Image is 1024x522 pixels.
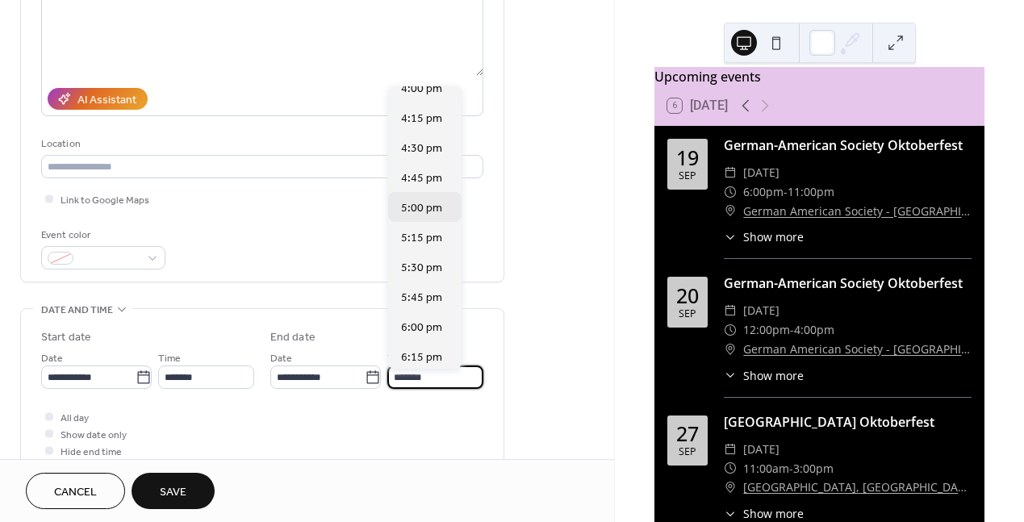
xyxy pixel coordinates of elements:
span: 11:00pm [788,182,834,202]
button: AI Assistant [48,88,148,110]
button: Save [132,473,215,509]
span: Date [41,350,63,367]
span: 6:00pm [743,182,784,202]
div: Start date [41,329,91,346]
span: 4:45 pm [401,170,442,187]
span: 11:00am [743,459,789,478]
span: - [789,459,793,478]
span: 4:30 pm [401,140,442,157]
span: 4:00 pm [401,81,442,98]
div: 27 [676,424,699,444]
div: German-American Society Oktoberfest [724,136,972,155]
span: Show more [743,228,804,245]
span: [DATE] [743,301,779,320]
span: 3:00pm [793,459,834,478]
span: Time [387,350,410,367]
span: Show more [743,505,804,522]
button: ​Show more [724,367,804,384]
div: 19 [676,148,699,168]
div: ​ [724,440,737,459]
div: ​ [724,228,737,245]
span: Date and time [41,302,113,319]
div: AI Assistant [77,92,136,109]
span: All day [61,410,89,427]
div: ​ [724,340,737,359]
div: Sep [679,171,696,182]
span: Date [270,350,292,367]
span: - [784,182,788,202]
div: ​ [724,478,737,497]
span: 5:45 pm [401,290,442,307]
div: Location [41,136,480,152]
div: German-American Society Oktoberfest [724,274,972,293]
span: [DATE] [743,440,779,459]
div: 20 [676,286,699,306]
span: [DATE] [743,163,779,182]
div: ​ [724,163,737,182]
div: ​ [724,182,737,202]
div: Sep [679,309,696,319]
button: ​Show more [724,228,804,245]
div: ​ [724,202,737,221]
div: Sep [679,447,696,457]
button: Cancel [26,473,125,509]
div: ​ [724,459,737,478]
span: 6:00 pm [401,319,442,336]
div: ​ [724,301,737,320]
span: 12:00pm [743,320,790,340]
div: [GEOGRAPHIC_DATA] Oktoberfest [724,412,972,432]
span: Link to Google Maps [61,192,149,209]
span: Hide end time [61,444,122,461]
button: ​Show more [724,505,804,522]
div: ​ [724,505,737,522]
div: Event color [41,227,162,244]
span: 4:15 pm [401,111,442,127]
span: Cancel [54,484,97,501]
div: End date [270,329,316,346]
span: Save [160,484,186,501]
span: 5:15 pm [401,230,442,247]
a: [GEOGRAPHIC_DATA], [GEOGRAPHIC_DATA] [743,478,972,497]
span: Time [158,350,181,367]
span: 4:00pm [794,320,834,340]
a: German American Society - [GEOGRAPHIC_DATA], [GEOGRAPHIC_DATA] [743,202,972,221]
span: Show date only [61,427,127,444]
div: ​ [724,320,737,340]
span: 5:30 pm [401,260,442,277]
span: Show more [743,367,804,384]
div: ​ [724,367,737,384]
span: 5:00 pm [401,200,442,217]
a: German American Society - [GEOGRAPHIC_DATA], [GEOGRAPHIC_DATA] [743,340,972,359]
span: - [790,320,794,340]
div: Upcoming events [654,67,984,86]
span: 6:15 pm [401,349,442,366]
